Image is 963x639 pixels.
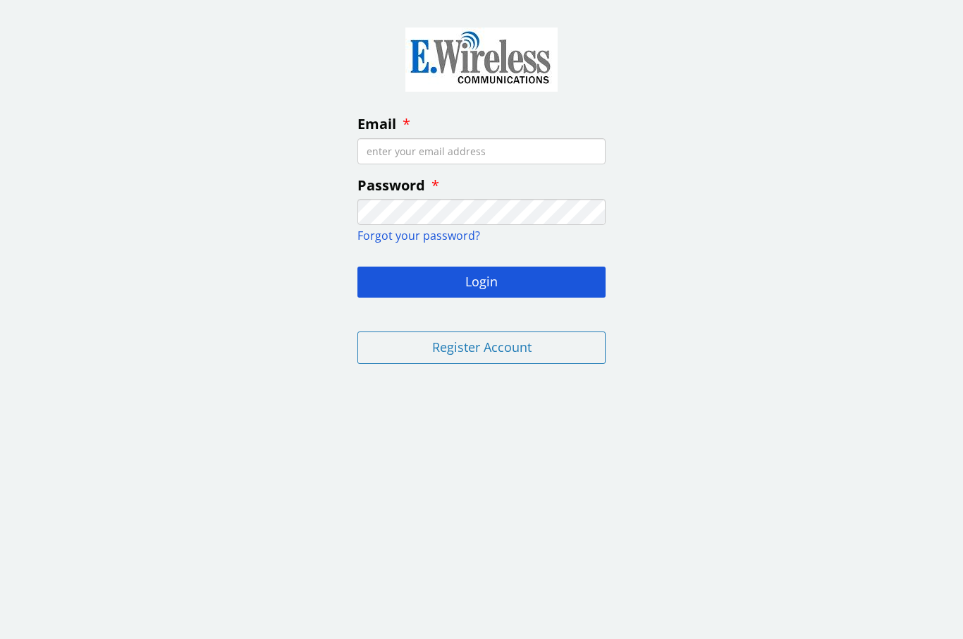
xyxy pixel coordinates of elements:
button: Login [357,267,606,298]
a: Forgot your password? [357,228,480,243]
span: Email [357,114,396,133]
button: Register Account [357,331,606,364]
span: Password [357,176,425,195]
input: enter your email address [357,138,606,164]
